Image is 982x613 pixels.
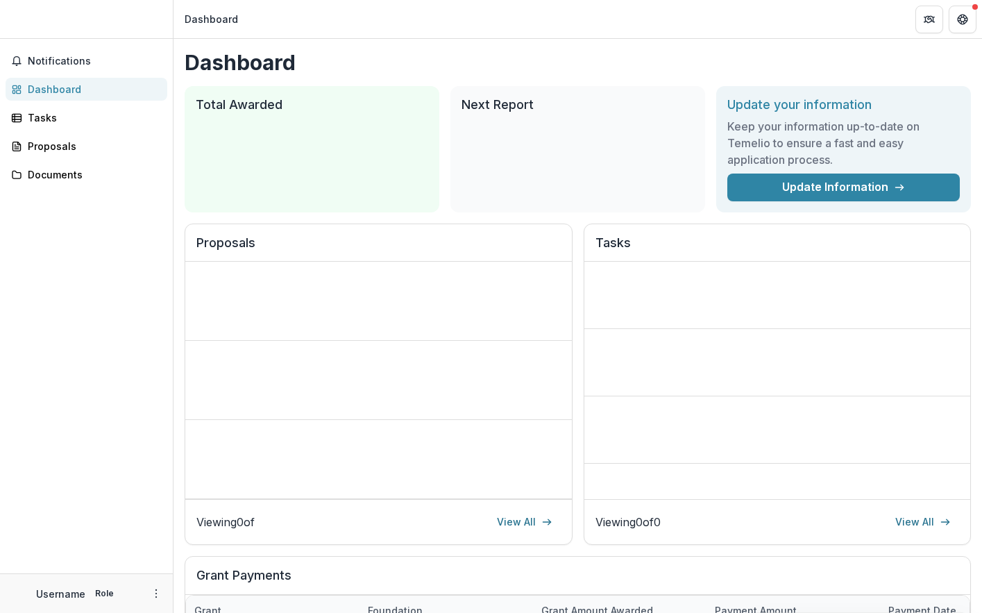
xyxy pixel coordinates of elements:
h1: Dashboard [185,50,971,75]
a: Proposals [6,135,167,158]
h2: Total Awarded [196,97,428,112]
p: Viewing 0 of [196,514,255,530]
h2: Update your information [727,97,960,112]
h2: Next Report [462,97,694,112]
a: Update Information [727,174,960,201]
div: Dashboard [185,12,238,26]
div: Documents [28,167,156,182]
nav: breadcrumb [179,9,244,29]
a: View All [489,511,561,533]
a: View All [887,511,959,533]
h2: Proposals [196,235,561,262]
h2: Tasks [595,235,960,262]
button: Get Help [949,6,976,33]
button: Notifications [6,50,167,72]
button: More [148,585,164,602]
p: Viewing 0 of 0 [595,514,661,530]
div: Proposals [28,139,156,153]
h3: Keep your information up-to-date on Temelio to ensure a fast and easy application process. [727,118,960,168]
h2: Grant Payments [196,568,959,594]
a: Tasks [6,106,167,129]
span: Notifications [28,56,162,67]
a: Dashboard [6,78,167,101]
button: Partners [915,6,943,33]
a: Documents [6,163,167,186]
p: Role [91,587,118,600]
p: Username [36,587,85,601]
div: Dashboard [28,82,156,96]
div: Tasks [28,110,156,125]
